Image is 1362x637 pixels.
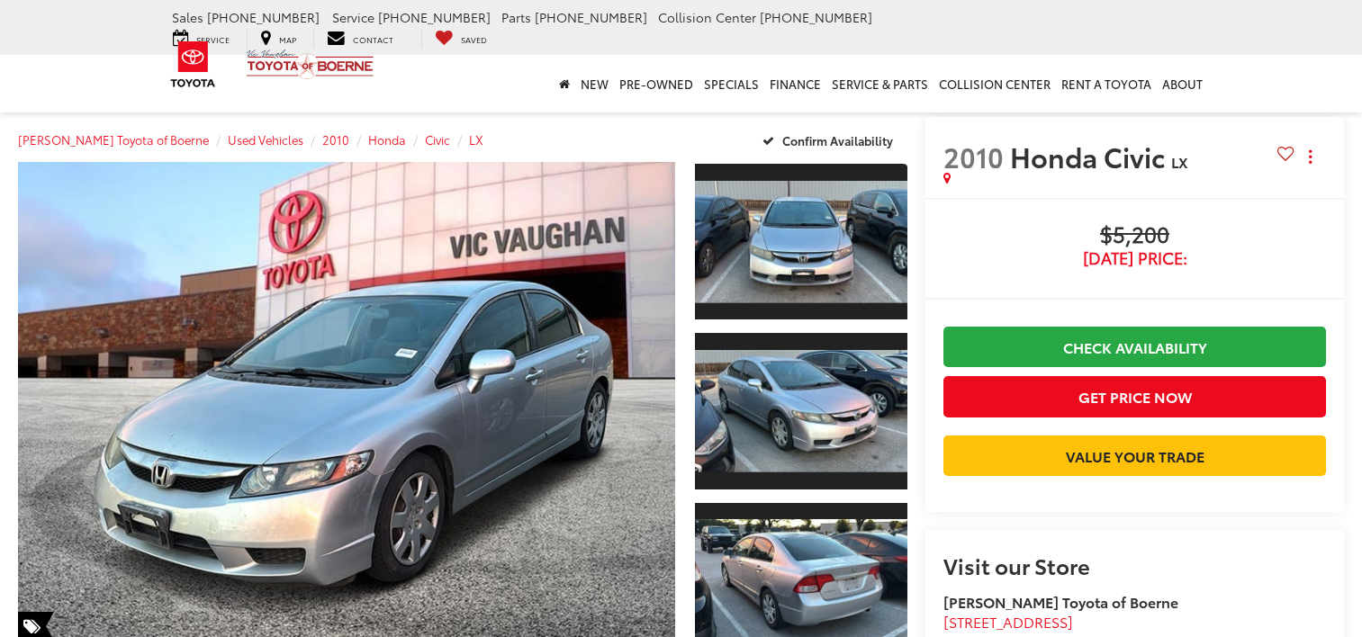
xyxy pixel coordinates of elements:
span: Confirm Availability [782,132,893,148]
span: [STREET_ADDRESS] [943,611,1073,632]
span: Collision Center [658,8,756,26]
a: Specials [699,55,764,112]
span: $5,200 [943,222,1326,249]
button: Actions [1294,140,1326,172]
span: [PHONE_NUMBER] [207,8,320,26]
a: Pre-Owned [614,55,699,112]
span: [PHONE_NUMBER] [378,8,491,26]
span: Parts [501,8,531,26]
span: [DATE] Price: [943,249,1326,267]
span: Honda Civic [1010,137,1171,175]
span: Map [279,33,296,45]
a: [PERSON_NAME] Toyota of Boerne [18,131,209,148]
span: Service [196,33,230,45]
img: 2010 Honda Civic LX [692,181,909,303]
strong: [PERSON_NAME] Toyota of Boerne [943,591,1178,612]
span: Sales [172,8,203,26]
span: LX [1171,151,1188,172]
a: Rent a Toyota [1056,55,1157,112]
img: Toyota [159,35,227,94]
span: [PHONE_NUMBER] [535,8,647,26]
a: LX [469,131,483,148]
button: Confirm Availability [753,124,908,156]
a: Collision Center [934,55,1056,112]
a: Home [554,55,575,112]
img: Vic Vaughan Toyota of Boerne [246,49,374,80]
span: dropdown dots [1309,149,1312,164]
a: 2010 [322,131,349,148]
span: [PHONE_NUMBER] [760,8,872,26]
a: Service & Parts: Opens in a new tab [826,55,934,112]
a: Service [159,29,243,49]
span: 2010 [943,137,1004,175]
img: 2010 Honda Civic LX [692,350,909,472]
span: Saved [461,33,487,45]
button: Get Price Now [943,376,1326,417]
span: Contact [353,33,393,45]
a: Honda [368,131,406,148]
span: Service [332,8,374,26]
a: About [1157,55,1208,112]
a: My Saved Vehicles [421,29,501,49]
a: Expand Photo 2 [695,331,907,490]
a: Used Vehicles [228,131,303,148]
a: Map [247,29,310,49]
a: Contact [313,29,407,49]
a: New [575,55,614,112]
h2: Visit our Store [943,553,1326,577]
a: Finance [764,55,826,112]
a: Expand Photo 1 [695,162,907,321]
a: Civic [425,131,450,148]
a: Check Availability [943,327,1326,367]
a: Value Your Trade [943,435,1326,476]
